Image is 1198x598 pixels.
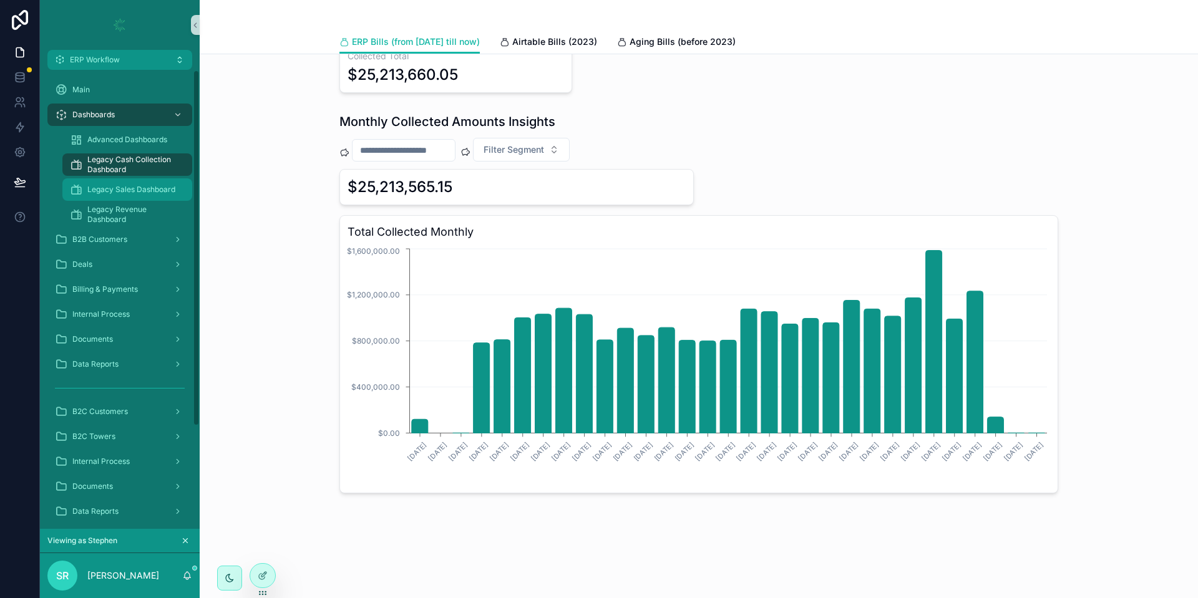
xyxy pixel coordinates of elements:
text: [DATE] [550,440,572,463]
text: [DATE] [447,440,469,463]
a: Data Reports [47,500,192,523]
a: ERP Bills (from [DATE] till now) [339,31,480,54]
tspan: $400,000.00 [351,382,400,392]
h1: Monthly Collected Amounts Insights [339,113,555,130]
span: B2C Customers [72,407,128,417]
span: Viewing as Stephen [47,536,117,546]
span: Advanced Dashboards [87,135,167,145]
a: Documents [47,328,192,350]
text: [DATE] [756,440,778,463]
text: [DATE] [653,440,675,463]
div: $25,213,660.05 [348,65,458,85]
span: Data Reports [72,359,119,369]
span: Internal Process [72,456,130,466]
tspan: $1,200,000.00 [347,290,400,299]
h3: Total Collected Monthly [348,223,1050,241]
a: Deals [47,253,192,276]
text: [DATE] [981,440,1004,463]
a: Legacy Cash Collection Dashboard [62,153,192,176]
span: Billing & Payments [72,284,138,294]
span: Documents [72,481,113,491]
text: [DATE] [817,440,839,463]
text: [DATE] [776,440,798,463]
text: [DATE] [632,440,655,463]
span: Data Reports [72,506,119,516]
a: Documents [47,475,192,498]
a: Data Reports [47,353,192,375]
a: Internal Process [47,303,192,326]
span: Internal Process [72,309,130,319]
button: ERP Workflow [47,50,192,70]
span: Deals [72,259,92,269]
a: Main [47,79,192,101]
text: [DATE] [426,440,449,463]
a: Legacy Revenue Dashboard [62,203,192,226]
text: [DATE] [1002,440,1025,463]
text: [DATE] [611,440,634,463]
text: [DATE] [714,440,737,463]
text: [DATE] [858,440,880,463]
text: [DATE] [735,440,757,463]
text: [DATE] [961,440,983,463]
a: Internal Process [47,450,192,473]
span: Legacy Revenue Dashboard [87,205,180,224]
h3: Collected Total [348,50,564,62]
span: Legacy Cash Collection Dashboard [87,155,180,175]
text: [DATE] [570,440,593,463]
span: Filter Segment [484,143,544,156]
span: Documents [72,334,113,344]
a: Legacy Sales Dashboard [62,178,192,201]
span: ERP Workflow [70,55,120,65]
text: [DATE] [673,440,696,463]
button: Select Button [473,138,570,162]
img: App logo [110,15,130,35]
text: [DATE] [488,440,510,463]
text: [DATE] [509,440,531,463]
span: Main [72,85,90,95]
div: scrollable content [40,70,200,529]
a: B2B Customers [47,228,192,251]
tspan: $0.00 [378,428,400,438]
text: [DATE] [467,440,490,463]
a: Billing & Payments [47,278,192,301]
span: B2C Towers [72,432,115,441]
div: chart [348,246,1050,485]
text: [DATE] [940,440,963,463]
span: Dashboards [72,110,115,120]
a: B2C Towers [47,425,192,448]
p: [PERSON_NAME] [87,569,159,582]
a: Dashboards [47,104,192,126]
tspan: $1,600,000.00 [347,246,400,256]
text: [DATE] [591,440,613,463]
span: Aging Bills (before 2023) [630,36,736,48]
span: Airtable Bills (2023) [512,36,597,48]
text: [DATE] [796,440,819,463]
text: [DATE] [406,440,428,463]
div: $25,213,565.15 [348,177,452,197]
text: [DATE] [529,440,552,463]
tspan: $800,000.00 [352,336,400,345]
text: [DATE] [899,440,922,463]
span: SR [56,568,69,583]
span: Legacy Sales Dashboard [87,185,175,195]
text: [DATE] [837,440,860,463]
text: [DATE] [694,440,716,463]
span: ERP Bills (from [DATE] till now) [352,36,480,48]
a: Advanced Dashboards [62,128,192,151]
a: B2C Customers [47,400,192,423]
a: Airtable Bills (2023) [500,31,597,55]
text: [DATE] [920,440,942,463]
span: B2B Customers [72,234,127,244]
text: [DATE] [879,440,901,463]
a: Aging Bills (before 2023) [617,31,736,55]
text: [DATE] [1023,440,1045,463]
